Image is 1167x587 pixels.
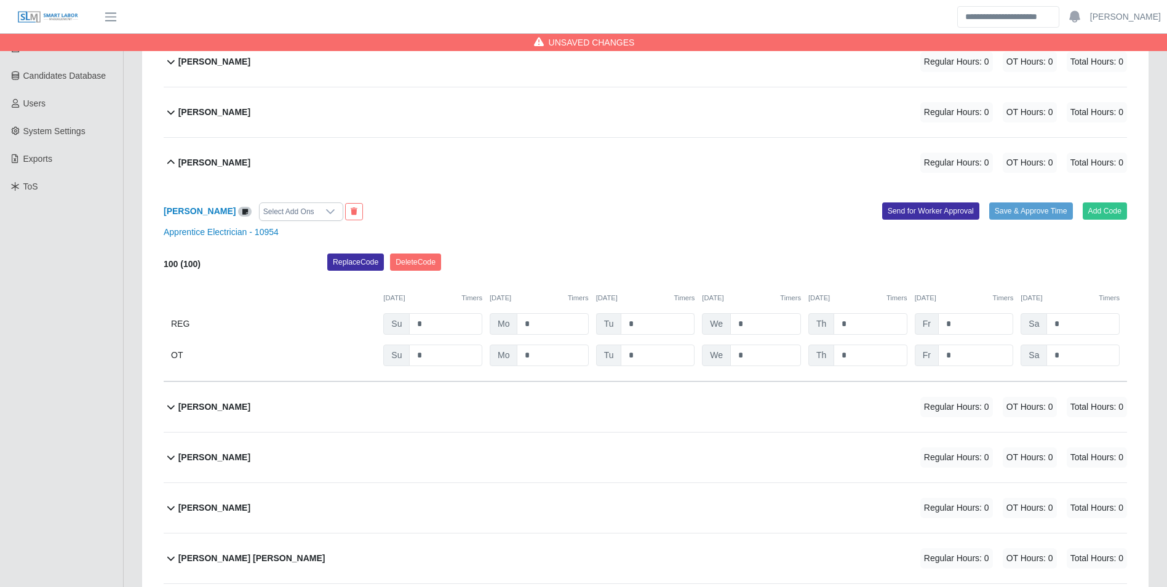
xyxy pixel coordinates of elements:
[1083,202,1128,220] button: Add Code
[390,254,441,271] button: DeleteCode
[549,36,635,49] span: Unsaved Changes
[702,313,731,335] span: We
[178,501,250,514] b: [PERSON_NAME]
[23,154,52,164] span: Exports
[808,345,834,366] span: Th
[164,433,1127,482] button: [PERSON_NAME] Regular Hours: 0 OT Hours: 0 Total Hours: 0
[1003,498,1057,518] span: OT Hours: 0
[327,254,384,271] button: ReplaceCode
[164,227,279,237] a: Apprentice Electrician - 10954
[383,293,482,303] div: [DATE]
[1021,293,1120,303] div: [DATE]
[1003,102,1057,122] span: OT Hours: 0
[1003,52,1057,72] span: OT Hours: 0
[178,156,250,169] b: [PERSON_NAME]
[164,259,201,269] b: 100 (100)
[23,98,46,108] span: Users
[383,313,410,335] span: Su
[993,293,1014,303] button: Timers
[596,293,695,303] div: [DATE]
[178,106,250,119] b: [PERSON_NAME]
[490,345,517,366] span: Mo
[915,345,939,366] span: Fr
[178,552,325,565] b: [PERSON_NAME] [PERSON_NAME]
[702,345,731,366] span: We
[490,313,517,335] span: Mo
[920,102,993,122] span: Regular Hours: 0
[164,533,1127,583] button: [PERSON_NAME] [PERSON_NAME] Regular Hours: 0 OT Hours: 0 Total Hours: 0
[1067,447,1127,468] span: Total Hours: 0
[23,71,106,81] span: Candidates Database
[178,401,250,413] b: [PERSON_NAME]
[702,293,801,303] div: [DATE]
[23,182,38,191] span: ToS
[164,382,1127,432] button: [PERSON_NAME] Regular Hours: 0 OT Hours: 0 Total Hours: 0
[164,206,236,216] a: [PERSON_NAME]
[808,293,907,303] div: [DATE]
[1003,548,1057,569] span: OT Hours: 0
[989,202,1073,220] button: Save & Approve Time
[920,397,993,417] span: Regular Hours: 0
[260,203,318,220] div: Select Add Ons
[808,313,834,335] span: Th
[17,10,79,24] img: SLM Logo
[238,206,252,216] a: View/Edit Notes
[345,203,363,220] button: End Worker & Remove from the Timesheet
[780,293,801,303] button: Timers
[596,313,622,335] span: Tu
[171,313,376,335] div: REG
[490,293,589,303] div: [DATE]
[882,202,979,220] button: Send for Worker Approval
[1067,102,1127,122] span: Total Hours: 0
[1067,52,1127,72] span: Total Hours: 0
[164,87,1127,137] button: [PERSON_NAME] Regular Hours: 0 OT Hours: 0 Total Hours: 0
[1067,548,1127,569] span: Total Hours: 0
[171,345,376,366] div: OT
[1003,447,1057,468] span: OT Hours: 0
[920,153,993,173] span: Regular Hours: 0
[178,451,250,464] b: [PERSON_NAME]
[1090,10,1161,23] a: [PERSON_NAME]
[886,293,907,303] button: Timers
[1021,313,1047,335] span: Sa
[164,138,1127,188] button: [PERSON_NAME] Regular Hours: 0 OT Hours: 0 Total Hours: 0
[915,293,1014,303] div: [DATE]
[957,6,1059,28] input: Search
[674,293,695,303] button: Timers
[383,345,410,366] span: Su
[1067,153,1127,173] span: Total Hours: 0
[1003,397,1057,417] span: OT Hours: 0
[568,293,589,303] button: Timers
[1099,293,1120,303] button: Timers
[1067,397,1127,417] span: Total Hours: 0
[920,52,993,72] span: Regular Hours: 0
[164,483,1127,533] button: [PERSON_NAME] Regular Hours: 0 OT Hours: 0 Total Hours: 0
[1021,345,1047,366] span: Sa
[920,548,993,569] span: Regular Hours: 0
[915,313,939,335] span: Fr
[596,345,622,366] span: Tu
[178,55,250,68] b: [PERSON_NAME]
[920,447,993,468] span: Regular Hours: 0
[1067,498,1127,518] span: Total Hours: 0
[23,126,86,136] span: System Settings
[164,37,1127,87] button: [PERSON_NAME] Regular Hours: 0 OT Hours: 0 Total Hours: 0
[1003,153,1057,173] span: OT Hours: 0
[461,293,482,303] button: Timers
[920,498,993,518] span: Regular Hours: 0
